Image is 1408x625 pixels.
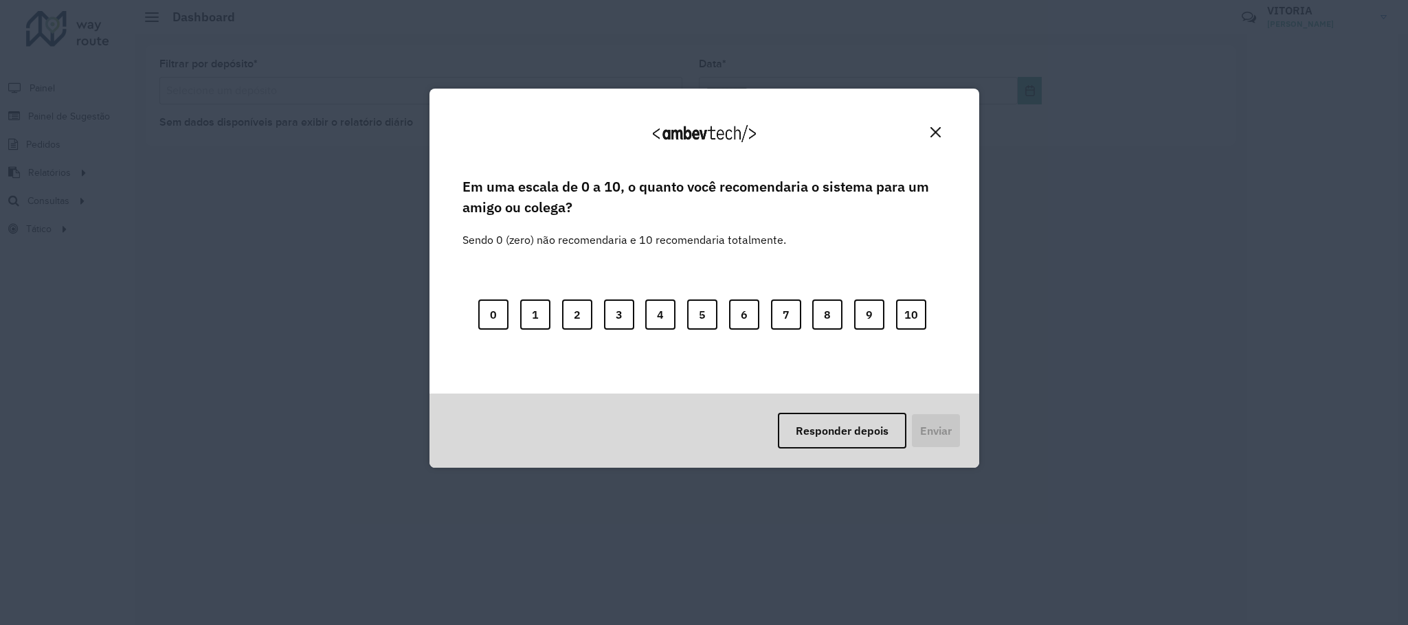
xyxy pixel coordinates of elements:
[462,177,946,218] label: Em uma escala de 0 a 10, o quanto você recomendaria o sistema para um amigo ou colega?
[854,299,884,330] button: 9
[925,122,946,143] button: Close
[604,299,634,330] button: 3
[687,299,717,330] button: 5
[462,215,786,248] label: Sendo 0 (zero) não recomendaria e 10 recomendaria totalmente.
[771,299,801,330] button: 7
[478,299,509,330] button: 0
[930,127,941,137] img: Close
[812,299,842,330] button: 8
[645,299,675,330] button: 4
[778,413,906,448] button: Responder depois
[896,299,926,330] button: 10
[729,299,759,330] button: 6
[653,125,756,142] img: Logo Ambevtech
[520,299,550,330] button: 1
[562,299,592,330] button: 2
